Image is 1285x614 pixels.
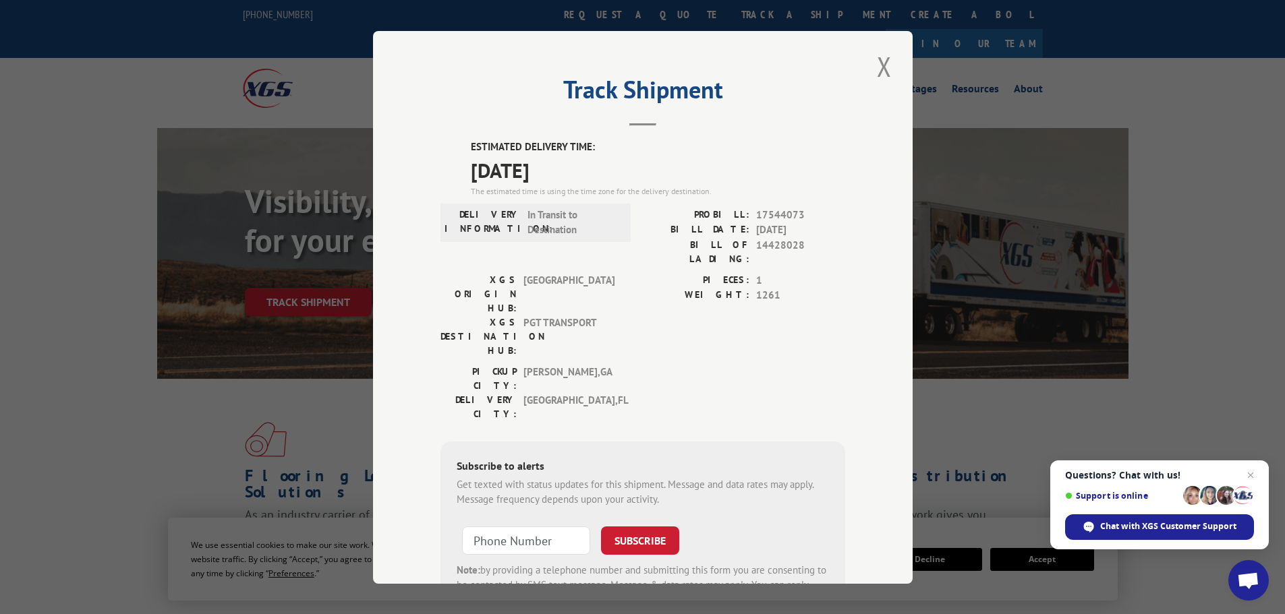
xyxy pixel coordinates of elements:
label: PIECES: [643,272,749,288]
span: 14428028 [756,237,845,266]
div: by providing a telephone number and submitting this form you are consenting to be contacted by SM... [457,562,829,608]
span: [GEOGRAPHIC_DATA] [523,272,615,315]
span: [PERSON_NAME] , GA [523,364,615,392]
label: PICKUP CITY: [440,364,517,392]
span: [DATE] [756,222,845,238]
span: 17544073 [756,207,845,222]
label: DELIVERY CITY: [440,392,517,421]
span: In Transit to Destination [527,207,619,237]
label: DELIVERY INFORMATION: [445,207,521,237]
span: [GEOGRAPHIC_DATA] , FL [523,392,615,421]
span: 1 [756,272,845,288]
a: Open chat [1228,560,1269,601]
label: XGS ORIGIN HUB: [440,272,517,315]
div: Get texted with status updates for this shipment. Message and data rates may apply. Message frequ... [457,477,829,507]
button: Close modal [873,48,896,85]
div: Subscribe to alerts [457,457,829,477]
span: 1261 [756,288,845,303]
label: WEIGHT: [643,288,749,303]
span: PGT TRANSPORT [523,315,615,357]
span: Questions? Chat with us! [1065,470,1254,481]
h2: Track Shipment [440,80,845,106]
label: BILL DATE: [643,222,749,238]
label: ESTIMATED DELIVERY TIME: [471,140,845,155]
div: The estimated time is using the time zone for the delivery destination. [471,185,845,197]
span: [DATE] [471,154,845,185]
button: SUBSCRIBE [601,526,679,554]
span: Chat with XGS Customer Support [1100,520,1236,532]
span: Support is online [1065,491,1178,501]
input: Phone Number [462,526,590,554]
label: BILL OF LADING: [643,237,749,266]
strong: Note: [457,563,480,576]
label: PROBILL: [643,207,749,222]
label: XGS DESTINATION HUB: [440,315,517,357]
span: Chat with XGS Customer Support [1065,514,1254,540]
